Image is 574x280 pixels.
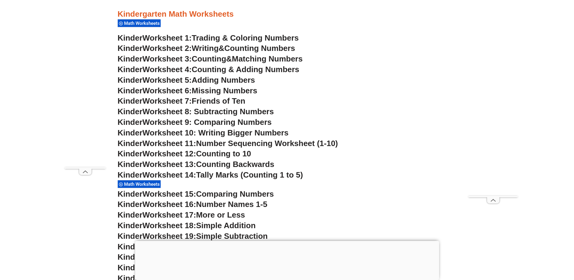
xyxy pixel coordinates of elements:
a: KinderWorksheet 2:Writing&Counting Numbers [118,44,295,53]
span: Worksheet 9: Comparing Numbers [143,118,272,127]
span: Kinder [118,263,143,272]
span: Kinder [118,118,143,127]
iframe: Advertisement [65,14,106,167]
span: Counting & Adding Numbers [192,65,300,74]
a: KinderWorksheet 7:Friends of Ten [118,96,245,105]
span: Worksheet 16: [143,200,196,209]
span: Math Worksheets [124,182,162,187]
a: KinderWorksheet 4:Counting & Adding Numbers [118,65,300,74]
span: Kinder [118,139,143,148]
span: More or Less [196,210,245,219]
span: Kinder [118,252,143,262]
span: Kinder [118,149,143,158]
span: Kinder [118,189,143,198]
span: Kinder [118,33,143,42]
span: Kinder [118,170,143,179]
span: Worksheet 1: [143,33,192,42]
a: KinderWorksheet 10: Writing Bigger Numbers [118,128,289,137]
span: Worksheet 17: [143,210,196,219]
iframe: Advertisement [468,14,518,196]
span: Kinder [118,65,143,74]
iframe: Advertisement [135,241,439,278]
span: Kinder [118,44,143,53]
span: Counting Backwards [196,160,274,169]
span: Counting [192,54,226,63]
span: Worksheet 13: [143,160,196,169]
span: Writing [192,44,219,53]
span: Worksheet 19: [143,232,196,241]
span: Counting to 10 [196,149,251,158]
span: Worksheet 10: Writing Bigger Numbers [143,128,289,137]
a: KinderWorksheet 3:Counting&Matching Numbers [118,54,303,63]
span: Worksheet 6: [143,86,192,95]
span: Worksheet 15: [143,189,196,198]
span: Kinder [118,221,143,230]
span: Simple Subtraction [196,232,268,241]
span: Matching Numbers [232,54,303,63]
a: KinderWorksheet 1:Trading & Coloring Numbers [118,33,299,42]
span: Worksheet 11: [143,139,196,148]
span: Math Worksheets [124,21,162,26]
span: Kinder [118,232,143,241]
span: Worksheet 8: Subtracting Numbers [143,107,274,116]
span: Adding Numbers [192,75,255,85]
span: Kinder [118,107,143,116]
span: Kinder [118,242,143,251]
span: Trading & Coloring Numbers [192,33,299,42]
span: Friends of Ten [192,96,245,105]
span: Worksheet 5: [143,75,192,85]
h3: Kindergarten Math Worksheets [118,9,457,19]
span: Tally Marks (Counting 1 to 5) [196,170,303,179]
a: KinderWorksheet 5:Adding Numbers [118,75,255,85]
span: Kinder [118,210,143,219]
span: Kinder [118,200,143,209]
span: Worksheet 3: [143,54,192,63]
span: Number Sequencing Worksheet (1-10) [196,139,338,148]
span: Kinder [118,86,143,95]
a: KinderWorksheet 6:Missing Numbers [118,86,257,95]
div: Math Worksheets [118,19,161,27]
span: Worksheet 4: [143,65,192,74]
span: Number Names 1-5 [196,200,267,209]
span: Comparing Numbers [196,189,274,198]
div: Math Worksheets [118,180,161,188]
span: Worksheet 7: [143,96,192,105]
span: Kinder [118,75,143,85]
span: Missing Numbers [192,86,257,95]
span: Counting Numbers [224,44,295,53]
a: KinderWorksheet 9: Comparing Numbers [118,118,272,127]
span: Worksheet 18: [143,221,196,230]
span: Worksheet 14: [143,170,196,179]
span: Kinder [118,54,143,63]
span: Simple Addition [196,221,256,230]
span: Worksheet 12: [143,149,196,158]
span: Worksheet 2: [143,44,192,53]
span: Kinder [118,160,143,169]
span: Kinder [118,128,143,137]
span: Kinder [118,96,143,105]
a: KinderWorksheet 8: Subtracting Numbers [118,107,274,116]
